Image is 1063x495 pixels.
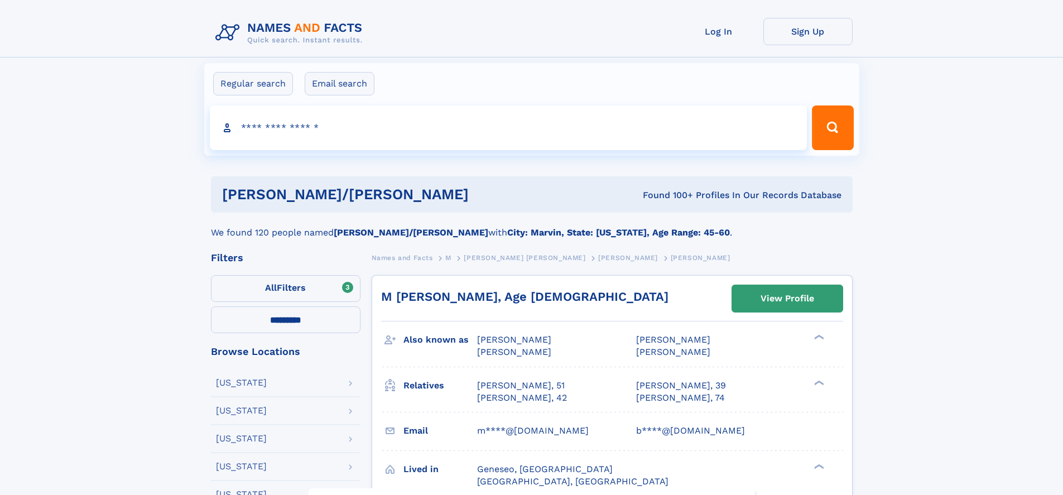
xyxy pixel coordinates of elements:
input: search input [210,105,807,150]
h3: Relatives [403,376,477,395]
span: [PERSON_NAME] [671,254,730,262]
a: [PERSON_NAME], 74 [636,392,725,404]
span: M [445,254,451,262]
a: M [PERSON_NAME], Age [DEMOGRAPHIC_DATA] [381,290,668,304]
a: [PERSON_NAME] [598,251,658,265]
div: [US_STATE] [216,378,267,387]
div: [US_STATE] [216,406,267,415]
div: View Profile [761,286,814,311]
span: [PERSON_NAME] [477,334,551,345]
div: [US_STATE] [216,462,267,471]
span: [PERSON_NAME] [598,254,658,262]
label: Regular search [213,72,293,95]
div: Found 100+ Profiles In Our Records Database [556,189,841,201]
span: Geneseo, [GEOGRAPHIC_DATA] [477,464,613,474]
a: M [445,251,451,265]
a: [PERSON_NAME] [PERSON_NAME] [464,251,585,265]
b: [PERSON_NAME]/[PERSON_NAME] [334,227,488,238]
div: ❯ [811,334,825,341]
h3: Lived in [403,460,477,479]
a: [PERSON_NAME], 51 [477,379,565,392]
div: [US_STATE] [216,434,267,443]
b: City: Marvin, State: [US_STATE], Age Range: 45-60 [507,227,730,238]
label: Email search [305,72,374,95]
img: Logo Names and Facts [211,18,372,48]
span: [PERSON_NAME] [636,334,710,345]
a: Sign Up [763,18,853,45]
span: [PERSON_NAME] [636,347,710,357]
span: [GEOGRAPHIC_DATA], [GEOGRAPHIC_DATA] [477,476,668,487]
a: Names and Facts [372,251,433,265]
h3: Email [403,421,477,440]
div: ❯ [811,379,825,386]
h3: Also known as [403,330,477,349]
div: Filters [211,253,360,263]
a: Log In [674,18,763,45]
button: Search Button [812,105,853,150]
div: We found 120 people named with . [211,213,853,239]
div: ❯ [811,463,825,470]
a: [PERSON_NAME], 42 [477,392,567,404]
span: [PERSON_NAME] [PERSON_NAME] [464,254,585,262]
div: Browse Locations [211,347,360,357]
label: Filters [211,275,360,302]
h1: [PERSON_NAME]/[PERSON_NAME] [222,188,556,201]
span: All [265,282,277,293]
a: View Profile [732,285,843,312]
span: [PERSON_NAME] [477,347,551,357]
a: [PERSON_NAME], 39 [636,379,726,392]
